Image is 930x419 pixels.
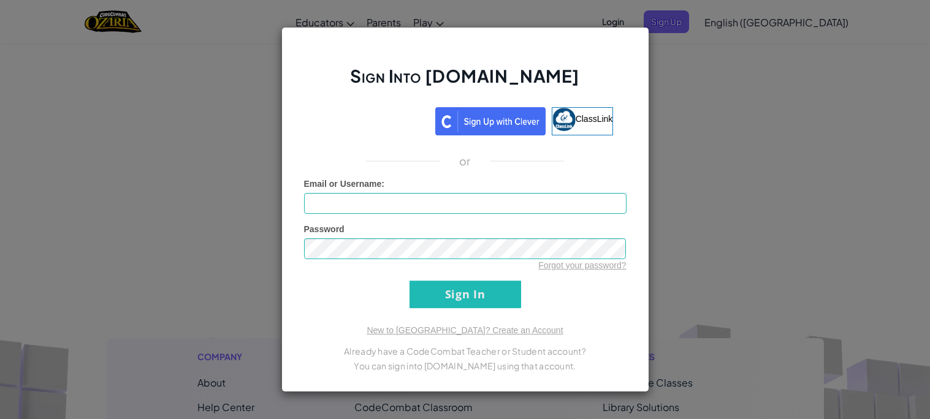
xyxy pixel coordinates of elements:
p: Already have a CodeCombat Teacher or Student account? [304,344,627,358]
span: Email or Username [304,179,382,189]
p: You can sign into [DOMAIN_NAME] using that account. [304,358,627,373]
img: classlink-logo-small.png [552,108,576,131]
a: Forgot your password? [538,260,626,270]
a: New to [GEOGRAPHIC_DATA]? Create an Account [367,325,563,335]
input: Sign In [410,281,521,308]
span: ClassLink [576,114,613,124]
iframe: Sign in with Google Button [311,106,435,133]
label: : [304,178,385,190]
p: or [459,154,471,168]
h2: Sign Into [DOMAIN_NAME] [304,64,627,100]
img: clever_sso_button@2x.png [435,107,546,135]
span: Password [304,224,345,234]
